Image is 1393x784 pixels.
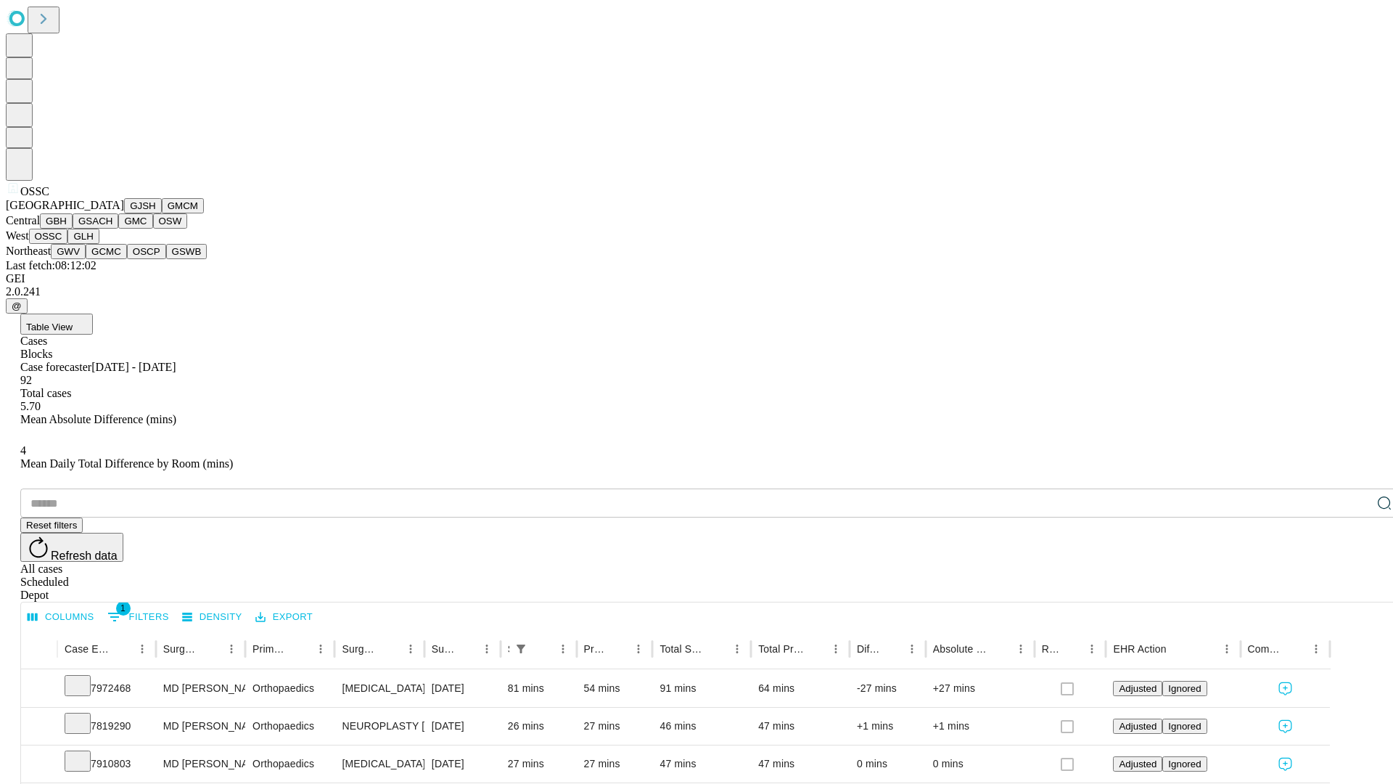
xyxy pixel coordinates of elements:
span: Refresh data [51,550,118,562]
div: Predicted In Room Duration [584,643,607,655]
span: Ignored [1168,721,1201,732]
button: Menu [132,639,152,659]
div: Comments [1248,643,1284,655]
button: Menu [221,639,242,659]
button: Menu [400,639,421,659]
span: Northeast [6,245,51,257]
button: Expand [28,752,50,777]
span: Mean Daily Total Difference by Room (mins) [20,457,233,470]
span: [DATE] - [DATE] [91,361,176,373]
div: 47 mins [758,708,842,745]
div: Absolute Difference [933,643,989,655]
button: Sort [990,639,1011,659]
button: Sort [1061,639,1082,659]
button: Menu [1082,639,1102,659]
div: Scheduled In Room Duration [508,643,509,655]
button: Reset filters [20,518,83,533]
button: Refresh data [20,533,123,562]
span: Ignored [1168,759,1201,769]
button: OSCP [127,244,166,259]
span: Case forecaster [20,361,91,373]
button: GLH [67,229,99,244]
div: [DATE] [432,708,493,745]
span: West [6,229,29,242]
button: Export [252,606,316,629]
div: [MEDICAL_DATA] INTERPHALANGEAL JOINT [342,670,416,707]
span: Mean Absolute Difference (mins) [20,413,176,425]
div: 27 mins [584,746,646,783]
button: Adjusted [1113,756,1162,772]
button: Sort [456,639,477,659]
span: Adjusted [1119,683,1156,694]
div: +1 mins [933,708,1027,745]
button: GSACH [73,213,118,229]
button: Sort [882,639,902,659]
div: Primary Service [252,643,289,655]
button: Menu [1011,639,1031,659]
button: Menu [1306,639,1326,659]
button: GMC [118,213,152,229]
button: Menu [628,639,649,659]
button: Select columns [24,606,98,629]
button: GJSH [124,198,162,213]
span: 5.70 [20,400,41,412]
div: Surgery Name [342,643,378,655]
button: OSW [153,213,188,229]
div: 26 mins [508,708,570,745]
button: GBH [40,213,73,229]
button: GMCM [162,198,204,213]
div: Total Predicted Duration [758,643,804,655]
div: 0 mins [857,746,919,783]
button: Sort [290,639,311,659]
div: NEUROPLASTY [MEDICAL_DATA] AT [GEOGRAPHIC_DATA] [342,708,416,745]
div: +1 mins [857,708,919,745]
div: MD [PERSON_NAME] [PERSON_NAME] Md [163,708,238,745]
button: Density [178,606,246,629]
button: Menu [477,639,497,659]
div: Case Epic Id [65,643,110,655]
span: 4 [20,444,26,457]
span: Ignored [1168,683,1201,694]
span: OSSC [20,185,49,197]
button: GSWB [166,244,207,259]
button: Sort [707,639,727,659]
span: [GEOGRAPHIC_DATA] [6,199,124,211]
button: Sort [1286,639,1306,659]
div: Surgeon Name [163,643,200,655]
div: 64 mins [758,670,842,707]
button: OSSC [29,229,68,244]
button: Sort [1168,639,1188,659]
button: Table View [20,314,93,335]
span: Table View [26,322,73,332]
button: @ [6,298,28,314]
button: Adjusted [1113,681,1162,696]
button: Sort [112,639,132,659]
button: Menu [902,639,922,659]
div: MD [PERSON_NAME] [PERSON_NAME] Md [163,746,238,783]
div: [DATE] [432,670,493,707]
div: Resolved in EHR [1042,643,1061,655]
span: Central [6,214,40,226]
div: 2.0.241 [6,285,1387,298]
div: Orthopaedics [252,746,327,783]
div: 91 mins [659,670,744,707]
div: Orthopaedics [252,670,327,707]
div: 0 mins [933,746,1027,783]
button: Menu [1217,639,1237,659]
div: Total Scheduled Duration [659,643,705,655]
span: Adjusted [1119,721,1156,732]
div: 7819290 [65,708,149,745]
div: GEI [6,272,1387,285]
span: Adjusted [1119,759,1156,769]
button: Sort [380,639,400,659]
span: @ [12,301,22,311]
div: Surgery Date [432,643,455,655]
div: Difference [857,643,880,655]
div: 27 mins [508,746,570,783]
button: Sort [201,639,221,659]
div: 7910803 [65,746,149,783]
span: Total cases [20,387,71,399]
div: 47 mins [659,746,744,783]
button: Ignored [1162,756,1207,772]
button: Show filters [104,605,173,629]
